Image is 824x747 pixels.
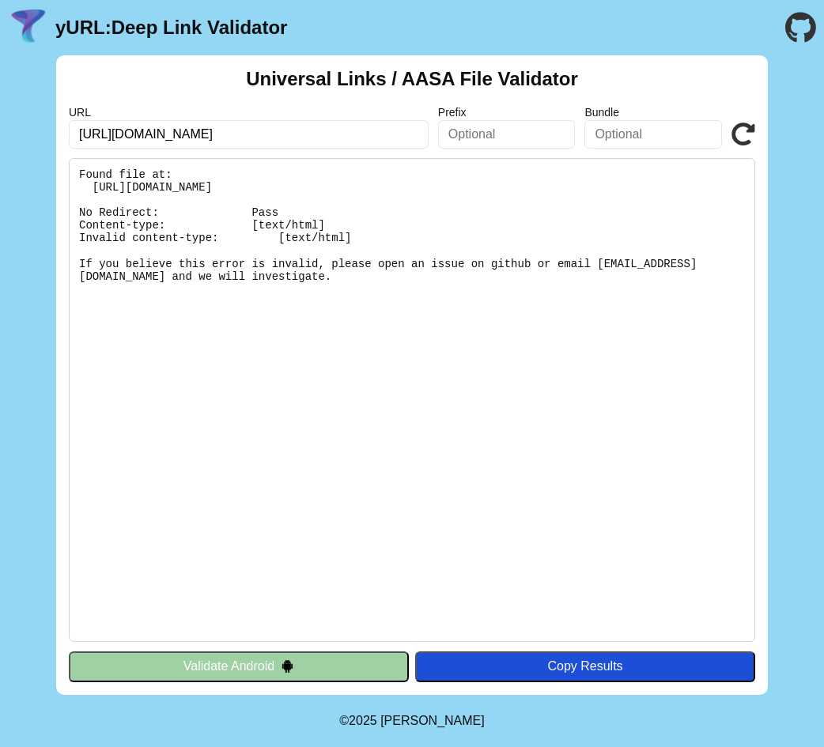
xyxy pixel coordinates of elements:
h2: Universal Links / AASA File Validator [246,68,578,90]
label: Bundle [584,106,722,119]
pre: Found file at: [URL][DOMAIN_NAME] No Redirect: Pass Content-type: [text/html] Invalid content-typ... [69,158,755,642]
div: Copy Results [423,659,747,673]
button: Copy Results [415,651,755,681]
img: droidIcon.svg [281,659,294,673]
span: 2025 [349,714,377,727]
input: Required [69,120,429,149]
input: Optional [438,120,576,149]
label: Prefix [438,106,576,119]
footer: © [339,695,484,747]
label: URL [69,106,429,119]
a: yURL:Deep Link Validator [55,17,287,39]
button: Validate Android [69,651,409,681]
a: Michael Ibragimchayev's Personal Site [380,714,485,727]
input: Optional [584,120,722,149]
img: yURL Logo [8,7,49,48]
